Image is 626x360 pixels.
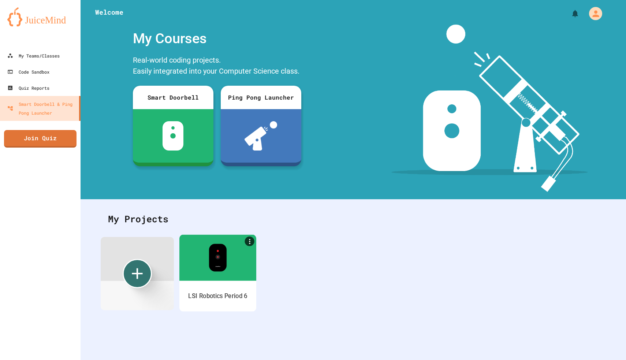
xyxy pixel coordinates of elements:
a: MoreLSI Robotics Period 6 [179,234,256,311]
img: ppl-with-ball.png [245,121,277,151]
div: My Teams/Classes [7,51,60,60]
a: Join Quiz [4,130,77,148]
div: My Projects [101,205,606,233]
div: My Notifications [557,7,581,20]
img: sdb-real-colors.png [209,244,227,271]
a: More [245,236,254,246]
div: Real-world coding projects. Easily integrated into your Computer Science class. [129,53,305,80]
div: My Account [581,5,604,22]
div: Ping Pong Launcher [221,86,301,109]
div: Code Sandbox [7,67,49,76]
img: banner-image-my-projects.png [391,25,588,192]
img: sdb-white.svg [163,121,183,151]
div: Create new [123,259,152,288]
div: Smart Doorbell [133,86,213,109]
div: Quiz Reports [7,83,49,92]
img: logo-orange.svg [7,7,73,26]
div: Smart Doorbell & Ping Pong Launcher [7,100,76,117]
div: LSI Robotics Period 6 [188,291,247,300]
div: My Courses [129,25,305,53]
